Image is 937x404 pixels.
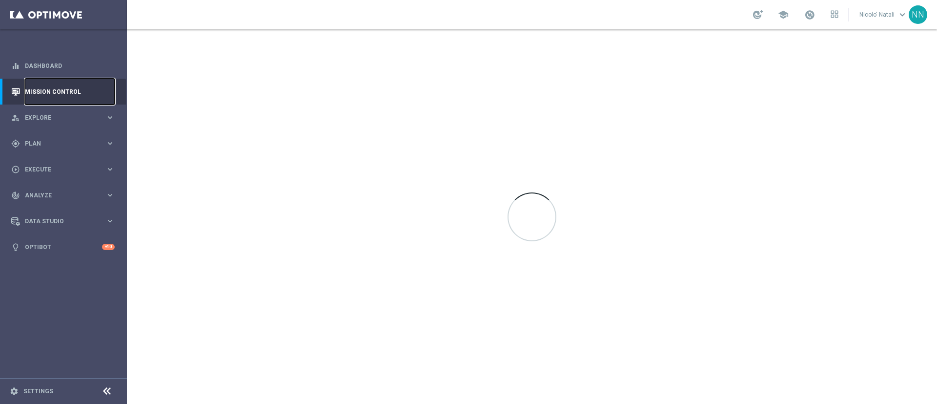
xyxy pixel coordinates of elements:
[10,387,19,396] i: settings
[11,113,20,122] i: person_search
[105,216,115,226] i: keyboard_arrow_right
[11,243,115,251] button: lightbulb Optibot +10
[11,234,115,260] div: Optibot
[105,165,115,174] i: keyboard_arrow_right
[25,167,105,172] span: Execute
[11,217,105,226] div: Data Studio
[11,53,115,79] div: Dashboard
[858,7,909,22] a: Nicolo' Natalikeyboard_arrow_down
[25,218,105,224] span: Data Studio
[105,113,115,122] i: keyboard_arrow_right
[25,234,102,260] a: Optibot
[11,114,115,122] button: person_search Explore keyboard_arrow_right
[909,5,927,24] div: NN
[11,62,20,70] i: equalizer
[11,139,20,148] i: gps_fixed
[25,115,105,121] span: Explore
[11,165,20,174] i: play_circle_outline
[11,79,115,105] div: Mission Control
[11,217,115,225] button: Data Studio keyboard_arrow_right
[897,9,908,20] span: keyboard_arrow_down
[11,165,105,174] div: Execute
[11,191,20,200] i: track_changes
[11,191,115,199] button: track_changes Analyze keyboard_arrow_right
[778,9,789,20] span: school
[11,166,115,173] button: play_circle_outline Execute keyboard_arrow_right
[25,141,105,147] span: Plan
[25,192,105,198] span: Analyze
[11,62,115,70] button: equalizer Dashboard
[11,243,20,252] i: lightbulb
[105,139,115,148] i: keyboard_arrow_right
[11,191,105,200] div: Analyze
[11,88,115,96] button: Mission Control
[25,53,115,79] a: Dashboard
[25,79,115,105] a: Mission Control
[102,244,115,250] div: +10
[23,388,53,394] a: Settings
[105,191,115,200] i: keyboard_arrow_right
[11,140,115,148] button: gps_fixed Plan keyboard_arrow_right
[11,113,105,122] div: Explore
[11,139,105,148] div: Plan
